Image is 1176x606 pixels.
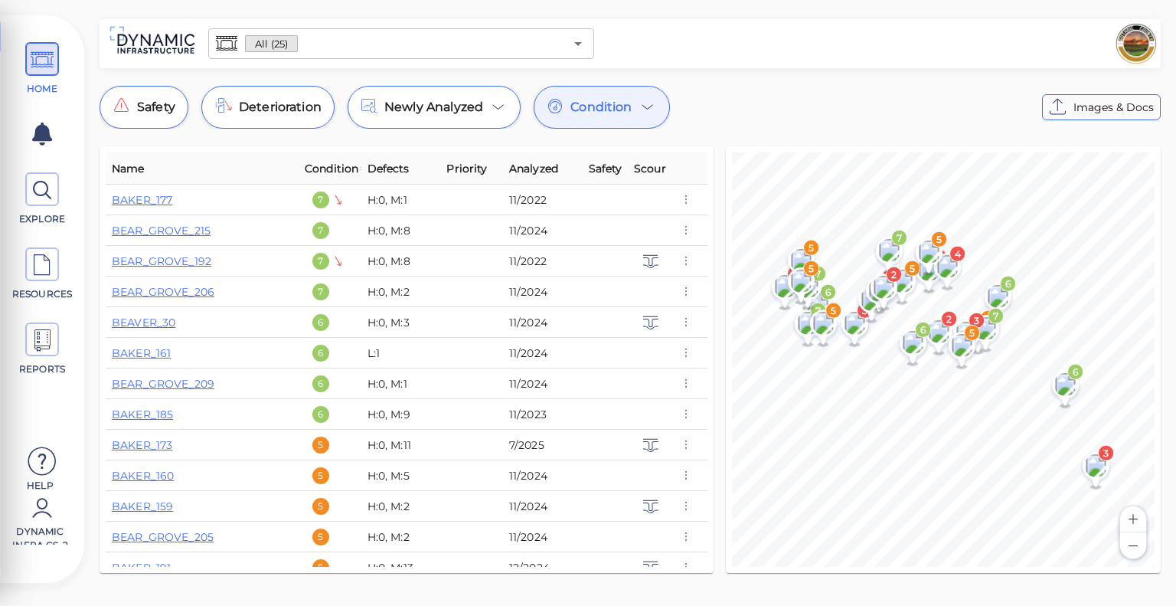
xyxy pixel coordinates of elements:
a: RESOURCES [8,247,77,301]
button: Zoom out [1120,532,1146,559]
div: 11/2024 [509,529,577,545]
div: 7/2025 [509,437,577,453]
span: Help [8,479,73,491]
div: 11/2024 [509,284,577,300]
text: 5 [808,263,814,274]
div: H:0, M:1 [367,376,435,391]
span: Scour [634,159,666,178]
text: 2 [946,313,952,325]
a: BEAR_GROVE_209 [112,377,214,391]
div: 12/2024 [509,560,577,575]
div: 7 [312,192,329,208]
div: 6 [312,314,329,331]
div: 5 [312,498,329,515]
a: BAKER_159 [112,500,173,513]
div: 11/2022 [509,192,577,208]
button: Zoom in [1120,506,1146,532]
div: H:0, M:11 [367,437,435,453]
text: 7 [993,310,998,322]
span: All (25) [246,37,297,51]
span: Analyzed [509,159,558,178]
a: BEAR_GROVE_205 [112,530,214,544]
div: 11/2024 [509,499,577,514]
text: 5 [830,305,836,316]
div: 7 [312,222,329,239]
div: 11/2022 [509,254,577,269]
div: H:0, M:2 [367,529,435,545]
span: RESOURCES [10,287,75,301]
text: 6 [1005,278,1011,290]
div: H:0, M:8 [367,223,435,238]
div: H:0, M:1 [367,192,435,208]
div: 5 [312,467,329,484]
span: Safety [137,98,175,116]
canvas: Map [732,152,1155,567]
span: Dynamic Infra CS-2 [8,525,73,545]
span: EXPLORE [10,212,75,226]
a: BAKER_160 [112,469,174,483]
div: H:0, M:13 [367,560,435,575]
text: 5 [936,234,942,245]
iframe: Chat [1111,537,1165,595]
span: Images & Docs [1073,98,1154,116]
a: REPORTS [8,323,77,376]
div: H:0, M:5 [367,468,435,483]
a: BAKER_191 [112,561,171,575]
div: 7 [312,253,329,270]
text: 6 [920,324,926,336]
div: L:1 [367,346,435,361]
div: H:0, M:3 [367,315,435,330]
div: H:0, M:2 [367,499,435,514]
div: 6 [312,345,329,362]
div: 11/2024 [509,223,577,238]
span: HOME [10,82,75,96]
a: BAKER_185 [112,408,173,421]
span: Name [112,159,145,178]
a: BEAR_GROVE_192 [112,254,211,268]
a: BAKER_161 [112,346,171,360]
a: HOME [8,42,77,96]
text: 3 [973,315,979,326]
a: BEAR_GROVE_206 [112,285,214,299]
div: H:0, M:9 [367,407,435,422]
a: EXPLORE [8,172,77,226]
span: Condition [305,159,367,178]
text: 2 [890,269,897,280]
div: 5 [312,529,329,545]
div: 11/2024 [509,346,577,361]
span: Priority [446,159,487,178]
div: H:0, M:2 [367,284,435,300]
span: REPORTS [10,362,75,376]
a: BAKER_173 [112,438,172,452]
button: Open [567,33,589,54]
text: 6 [1073,366,1079,378]
button: Images & Docs [1042,94,1161,120]
div: 11/2024 [509,468,577,483]
div: 11/2023 [509,407,577,422]
span: Defects [367,159,410,178]
a: BEAR_GROVE_215 [112,224,211,237]
span: Condition [570,98,632,116]
div: 5 [312,559,329,576]
div: 6 [312,375,329,392]
a: BEAVER_30 [112,316,175,329]
div: 6 [312,406,329,423]
div: 11/2024 [509,376,577,391]
div: 7 [312,283,329,300]
span: Newly Analyzed [384,98,483,116]
text: 5 [808,242,814,254]
div: 5 [312,437,329,454]
span: Safety [589,159,622,178]
text: 4 [954,248,961,260]
div: 11/2024 [509,315,577,330]
img: sort_z_to_a [358,164,367,173]
text: 7 [897,232,902,244]
span: Deterioration [239,98,322,116]
a: BAKER_177 [112,193,172,207]
div: H:0, M:8 [367,254,435,269]
text: 5 [969,327,975,339]
text: 3 [1102,447,1109,459]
